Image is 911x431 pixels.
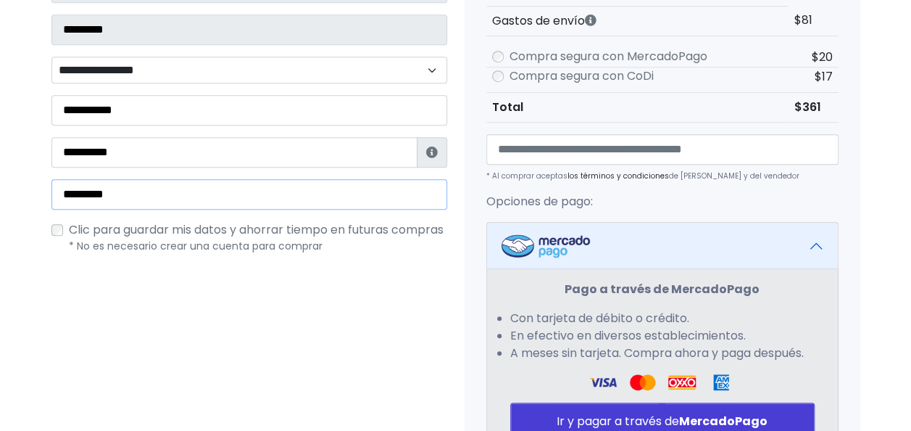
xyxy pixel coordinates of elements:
td: $81 [789,6,839,36]
span: Clic para guardar mis datos y ahorrar tiempo en futuras compras [69,221,444,238]
li: A meses sin tarjeta. Compra ahora y paga después. [510,345,815,362]
img: Visa Logo [628,374,656,391]
td: $361 [789,92,839,122]
label: Compra segura con MercadoPago [509,48,707,65]
li: En efectivo en diversos establecimientos. [510,327,815,345]
a: los términos y condiciones [567,171,669,181]
i: Estafeta lo usará para ponerse en contacto en caso de tener algún problema con el envío [426,147,438,158]
img: Oxxo Logo [668,374,696,391]
span: $20 [812,49,833,65]
th: Gastos de envío [486,6,789,36]
img: Mercadopago Logo [502,234,590,258]
i: Los gastos de envío dependen de códigos postales. ¡Te puedes llevar más productos en un solo envío ! [585,15,596,26]
img: Visa Logo [589,374,617,391]
th: Total [486,92,789,122]
p: Opciones de pago: [486,193,839,210]
strong: MercadoPago [679,413,768,430]
img: Amex Logo [707,374,735,391]
strong: Pago a través de MercadoPago [565,281,760,297]
p: * Al comprar aceptas de [PERSON_NAME] y del vendedor [486,171,839,181]
li: Con tarjeta de débito o crédito. [510,310,815,327]
label: Compra segura con CoDi [509,67,654,85]
p: * No es necesario crear una cuenta para comprar [69,239,447,254]
span: $17 [815,68,833,85]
